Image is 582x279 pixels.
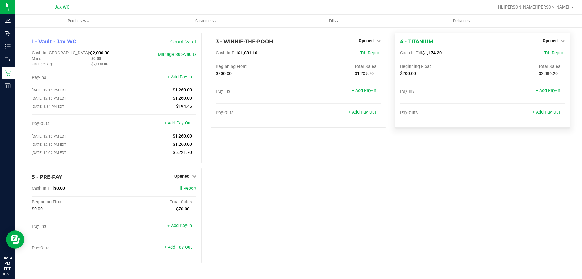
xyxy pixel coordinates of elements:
[5,31,11,37] inline-svg: Inbound
[142,18,269,24] span: Customers
[355,71,374,76] span: $1,209.70
[270,18,397,24] span: Tills
[176,206,189,212] span: $70.00
[173,150,192,155] span: $5,221.70
[32,224,114,229] div: Pay-Ins
[164,245,192,250] a: + Add Pay-Out
[176,104,192,109] span: $194.45
[91,56,101,61] span: $0.00
[532,110,560,115] a: + Add Pay-Out
[32,206,43,212] span: $0.00
[5,83,11,89] inline-svg: Reports
[15,18,142,24] span: Purchases
[32,56,41,61] span: Main:
[360,50,381,56] a: Till Report
[32,174,62,180] span: 5 - PRE-PAY
[32,104,64,109] span: [DATE] 8:34 PM EDT
[32,88,66,92] span: [DATE] 12:11 PM EDT
[400,89,483,94] div: Pay-Ins
[400,50,422,56] span: Cash In Till
[216,39,273,44] span: 3 - WINNIE-THE-POOH
[32,199,114,205] div: Beginning Float
[400,110,483,116] div: Pay-Outs
[5,70,11,76] inline-svg: Retail
[114,199,197,205] div: Total Sales
[5,57,11,63] inline-svg: Outbound
[164,121,192,126] a: + Add Pay-Out
[32,75,114,80] div: Pay-Ins
[422,50,442,56] span: $1,174.20
[482,64,565,70] div: Total Sales
[5,44,11,50] inline-svg: Inventory
[539,71,558,76] span: $2,386.20
[216,50,238,56] span: Cash In Till
[536,88,560,93] a: + Add Pay-In
[32,50,90,56] span: Cash In [GEOGRAPHIC_DATA]:
[142,15,270,27] a: Customers
[6,230,24,249] iframe: Resource center
[32,62,53,66] span: Change Bag:
[400,71,416,76] span: $200.00
[3,255,12,272] p: 04:14 PM EDT
[216,110,298,116] div: Pay-Outs
[400,64,483,70] div: Beginning Float
[543,38,558,43] span: Opened
[216,64,298,70] div: Beginning Float
[359,38,374,43] span: Opened
[32,96,66,100] span: [DATE] 12:10 PM EDT
[173,134,192,139] span: $1,260.00
[90,50,109,56] span: $2,000.00
[91,62,108,66] span: $2,000.00
[174,174,189,179] span: Opened
[498,5,570,9] span: Hi, [PERSON_NAME]'[PERSON_NAME]!
[173,142,192,147] span: $1,260.00
[15,15,142,27] a: Purchases
[270,15,397,27] a: Tills
[170,39,196,44] a: Count Vault
[173,87,192,93] span: $1,260.00
[32,39,76,44] span: 1 - Vault - Jax WC
[3,272,12,276] p: 08/23
[167,223,192,228] a: + Add Pay-In
[32,142,66,147] span: [DATE] 12:10 PM EDT
[32,151,66,155] span: [DATE] 12:02 PM EDT
[544,50,565,56] a: Till Report
[176,186,196,191] a: Till Report
[352,88,376,93] a: + Add Pay-In
[32,245,114,251] div: Pay-Outs
[216,89,298,94] div: Pay-Ins
[238,50,257,56] span: $1,081.10
[348,110,376,115] a: + Add Pay-Out
[173,96,192,101] span: $1,260.00
[167,74,192,80] a: + Add Pay-In
[445,18,478,24] span: Deliveries
[55,5,69,10] span: Jax WC
[32,186,54,191] span: Cash In Till
[54,186,65,191] span: $0.00
[32,134,66,138] span: [DATE] 12:10 PM EDT
[298,64,381,70] div: Total Sales
[216,71,232,76] span: $200.00
[400,39,433,44] span: 4 - TITANIUM
[32,121,114,127] div: Pay-Outs
[5,18,11,24] inline-svg: Analytics
[158,52,196,57] a: Manage Sub-Vaults
[398,15,525,27] a: Deliveries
